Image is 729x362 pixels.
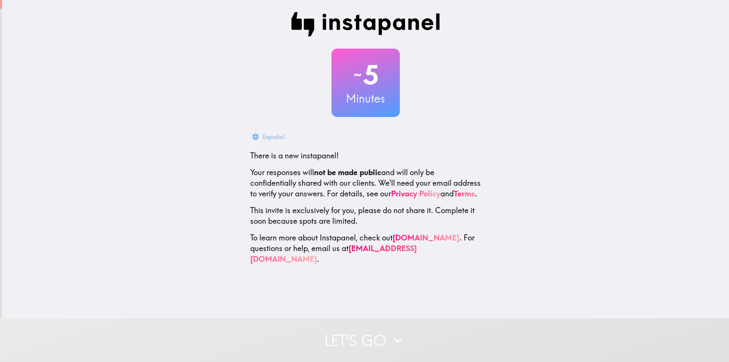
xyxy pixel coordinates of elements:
a: [DOMAIN_NAME] [393,233,459,242]
img: Instapanel [291,12,440,36]
div: Español [262,131,284,142]
h3: Minutes [331,90,400,106]
p: This invite is exclusively for you, please do not share it. Complete it soon because spots are li... [250,205,481,226]
a: Terms [454,189,475,198]
a: Privacy Policy [391,189,440,198]
b: not be made public [314,168,381,177]
p: To learn more about Instapanel, check out . For questions or help, email us at . [250,232,481,264]
span: There is a new instapanel! [250,151,339,160]
p: Your responses will and will only be confidentially shared with our clients. We'll need your emai... [250,167,481,199]
span: ~ [352,63,363,86]
button: Español [250,129,287,144]
a: [EMAIL_ADDRESS][DOMAIN_NAME] [250,243,417,264]
h2: 5 [331,59,400,90]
